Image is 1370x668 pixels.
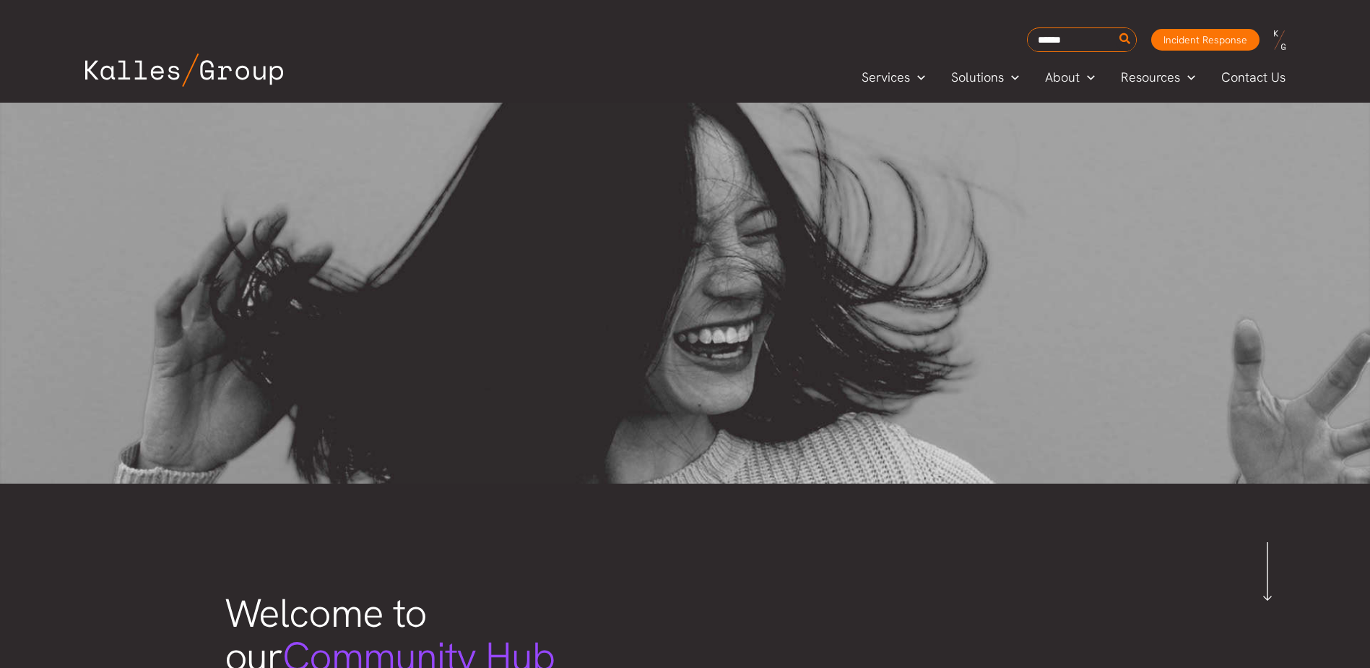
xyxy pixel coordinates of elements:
[1117,28,1135,51] button: Search
[85,53,283,87] img: Kalles Group
[1221,67,1286,88] span: Contact Us
[849,65,1299,89] nav: Primary Site Navigation
[862,67,910,88] span: Services
[910,67,925,88] span: Menu Toggle
[1080,67,1095,88] span: Menu Toggle
[1180,67,1195,88] span: Menu Toggle
[1121,67,1180,88] span: Resources
[1108,67,1208,88] a: ResourcesMenu Toggle
[1004,67,1019,88] span: Menu Toggle
[938,67,1032,88] a: SolutionsMenu Toggle
[1151,29,1260,51] a: Incident Response
[849,67,938,88] a: ServicesMenu Toggle
[1208,67,1300,88] a: Contact Us
[1045,67,1080,88] span: About
[951,67,1004,88] span: Solutions
[1032,67,1108,88] a: AboutMenu Toggle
